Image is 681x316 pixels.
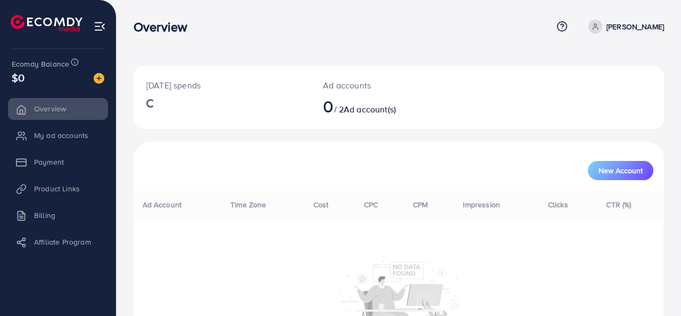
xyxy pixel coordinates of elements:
span: Ecomdy Balance [12,59,69,69]
button: New Account [588,161,653,180]
a: [PERSON_NAME] [584,20,664,34]
img: image [94,73,104,84]
span: New Account [599,167,643,174]
img: menu [94,20,106,33]
p: [PERSON_NAME] [607,20,664,33]
h2: / 2 [323,96,430,116]
span: Ad account(s) [344,103,396,115]
h3: Overview [134,19,196,35]
img: logo [11,15,82,31]
span: 0 [323,94,334,118]
span: $0 [12,70,24,85]
p: Ad accounts [323,79,430,92]
p: [DATE] spends [146,79,297,92]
